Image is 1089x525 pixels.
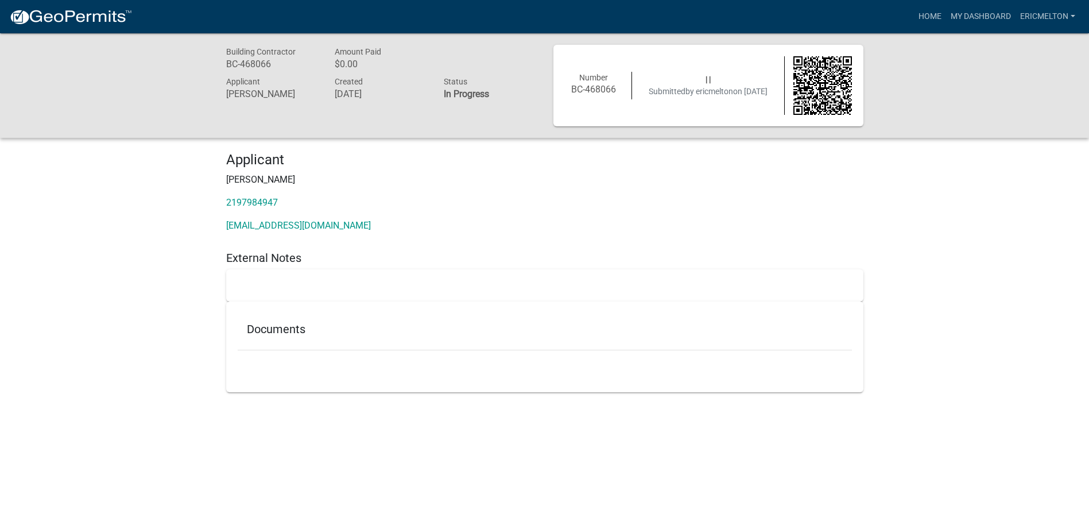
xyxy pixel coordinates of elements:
span: by ericmelton [685,87,733,96]
h6: BC-468066 [226,59,318,70]
span: | | [706,75,711,84]
span: Number [579,73,608,82]
a: 2197984947 [226,197,278,208]
strong: In Progress [444,88,489,99]
img: QR code [793,56,852,115]
span: Created [335,77,363,86]
h6: [DATE] [335,88,427,99]
span: Building Contractor [226,47,296,56]
a: [EMAIL_ADDRESS][DOMAIN_NAME] [226,220,371,231]
a: My Dashboard [946,6,1016,28]
span: Submitted on [DATE] [649,87,768,96]
span: Applicant [226,77,260,86]
h4: Applicant [226,152,863,168]
a: ericmelton [1016,6,1080,28]
p: [PERSON_NAME] [226,173,863,187]
h6: BC-468066 [565,84,623,95]
h6: [PERSON_NAME] [226,88,318,99]
h5: External Notes [226,251,863,265]
span: Amount Paid [335,47,381,56]
a: Home [914,6,946,28]
span: Status [444,77,467,86]
h5: Documents [247,322,843,336]
h6: $0.00 [335,59,427,70]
